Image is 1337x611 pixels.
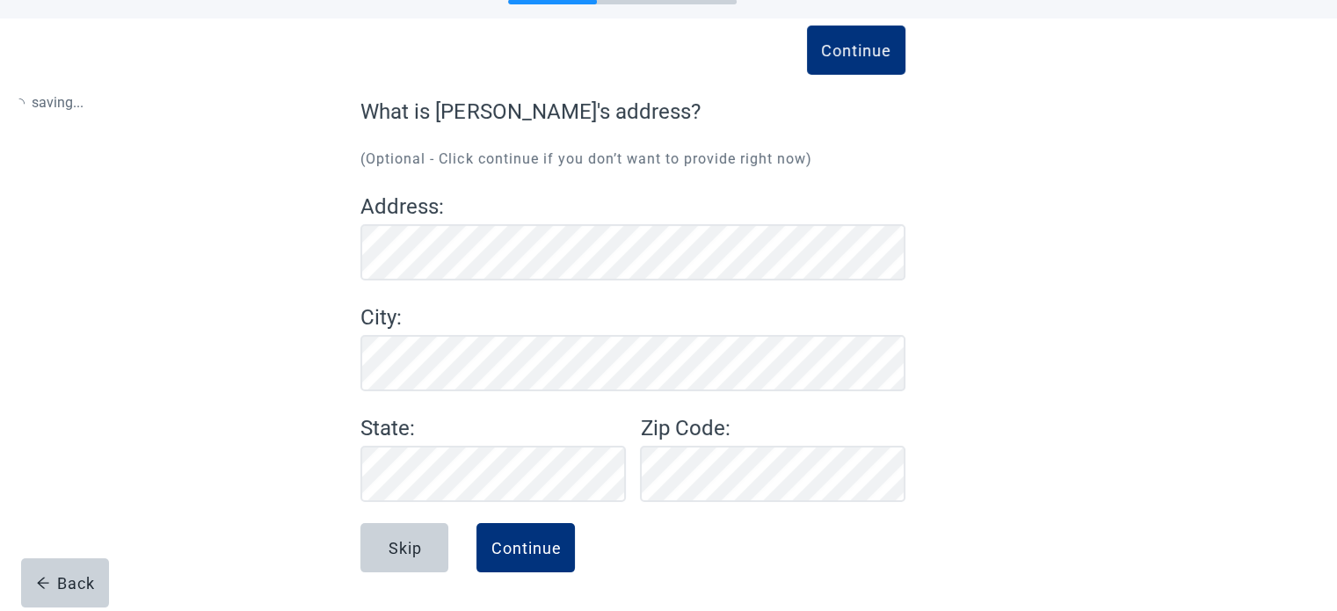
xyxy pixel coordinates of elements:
p: saving ... [14,91,84,113]
button: Continue [476,523,575,572]
span: loading [14,98,25,109]
label: Address : [360,191,905,222]
div: Skip [388,539,421,556]
button: Continue [807,25,905,75]
div: Back [36,574,95,592]
p: (Optional - Click continue if you don’t want to provide right now) [360,149,905,170]
div: Continue [490,539,561,556]
button: Skip [360,523,448,572]
button: arrow-leftBack [21,558,109,607]
label: What is [PERSON_NAME]'s address? [360,96,905,127]
span: arrow-left [36,576,50,590]
div: Continue [821,41,891,59]
label: City : [360,302,905,333]
label: Zip Code : [640,412,905,444]
label: State : [360,412,626,444]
